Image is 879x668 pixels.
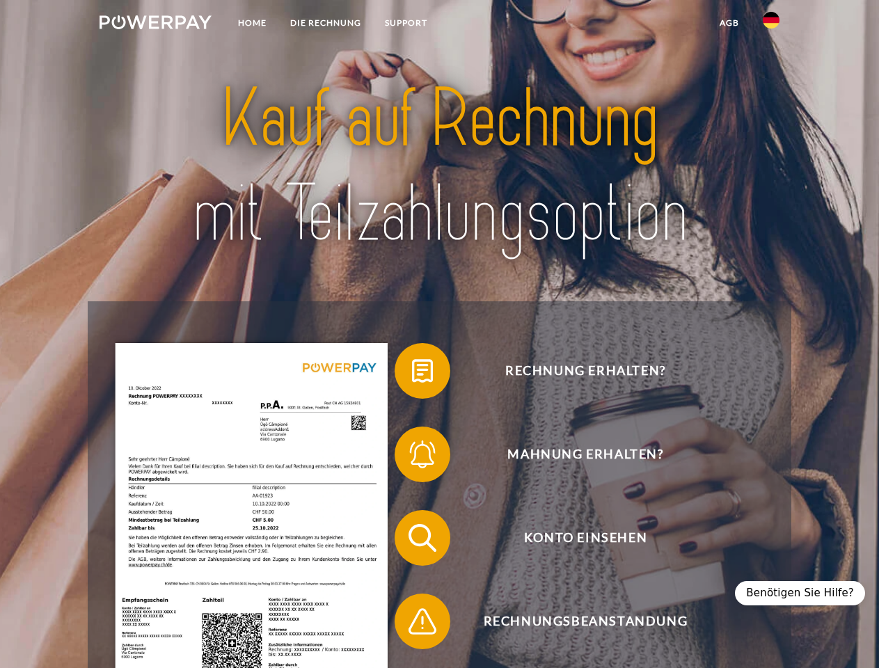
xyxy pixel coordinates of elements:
span: Rechnungsbeanstandung [415,594,756,649]
button: Konto einsehen [395,510,757,566]
img: qb_search.svg [405,520,440,555]
button: Mahnung erhalten? [395,427,757,482]
button: Rechnung erhalten? [395,343,757,399]
a: SUPPORT [373,10,439,35]
img: logo-powerpay-white.svg [100,15,212,29]
img: qb_bell.svg [405,437,440,472]
a: agb [708,10,751,35]
button: Rechnungsbeanstandung [395,594,757,649]
img: title-powerpay_de.svg [133,67,746,267]
div: Benötigen Sie Hilfe? [735,581,865,605]
span: Mahnung erhalten? [415,427,756,482]
img: qb_warning.svg [405,604,440,639]
a: DIE RECHNUNG [278,10,373,35]
span: Konto einsehen [415,510,756,566]
a: Home [226,10,278,35]
span: Rechnung erhalten? [415,343,756,399]
img: qb_bill.svg [405,353,440,388]
img: de [763,12,779,29]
